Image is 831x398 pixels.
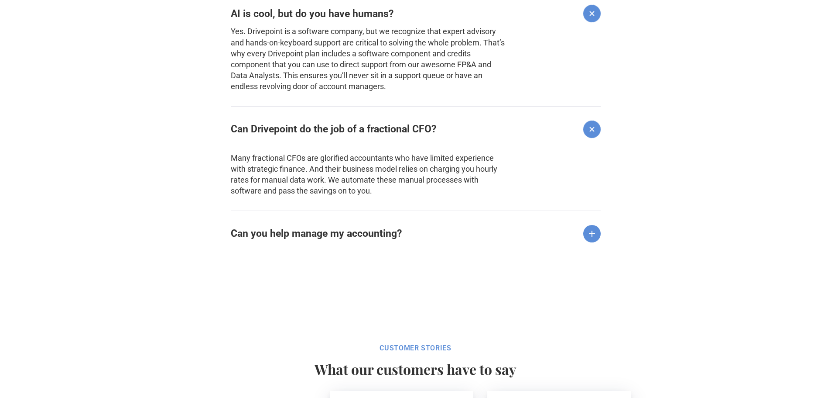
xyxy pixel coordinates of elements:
[674,297,831,398] iframe: Chat Widget
[231,228,402,239] strong: Can you help manage my accounting?
[231,26,506,92] p: Yes. Drivepoint is a software company, but we recognize that expert advisory and hands-on-keyboar...
[255,361,577,377] h2: What our customers have to say
[231,142,506,197] p: Many fractional CFOs are glorified accountants who have limited experience with strategic finance...
[231,123,436,135] strong: Can Drivepoint do the job of a fractional CFO?
[193,344,637,353] div: CUSTOMER STORIes
[231,8,393,20] strong: AI is cool, but do you have humans?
